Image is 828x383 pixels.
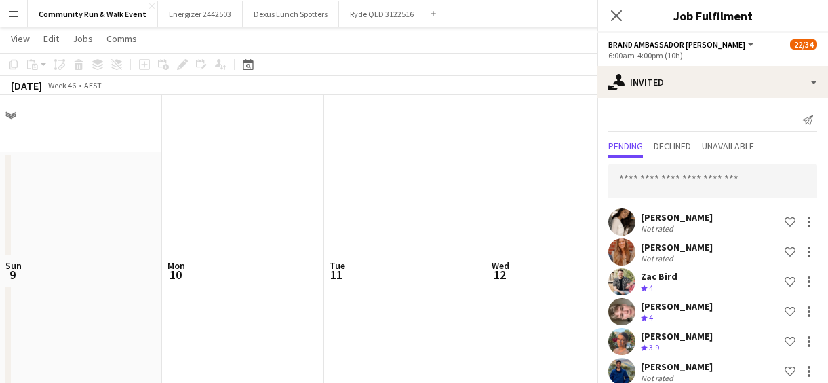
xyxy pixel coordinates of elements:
[5,30,35,48] a: View
[649,282,653,293] span: 4
[38,30,64,48] a: Edit
[3,267,22,282] span: 9
[641,300,713,312] div: [PERSON_NAME]
[330,259,345,272] span: Tue
[106,33,137,45] span: Comms
[641,330,713,342] div: [PERSON_NAME]
[702,141,754,151] span: Unavailable
[608,39,756,50] button: Brand Ambassador [PERSON_NAME]
[73,33,93,45] span: Jobs
[339,1,425,27] button: Ryde QLD 3122516
[641,241,713,253] div: [PERSON_NAME]
[608,141,643,151] span: Pending
[608,50,817,60] div: 6:00am-4:00pm (10h)
[597,66,828,98] div: Invited
[490,267,509,282] span: 12
[649,312,653,323] span: 4
[243,1,339,27] button: Dexus Lunch Spotters
[641,270,677,282] div: Zac Bird
[654,141,691,151] span: Declined
[597,7,828,24] h3: Job Fulfilment
[45,80,79,90] span: Week 46
[328,267,345,282] span: 11
[167,259,185,272] span: Mon
[11,79,42,92] div: [DATE]
[165,267,185,282] span: 10
[11,33,30,45] span: View
[790,39,817,50] span: 22/34
[67,30,98,48] a: Jobs
[641,223,676,234] div: Not rated
[5,259,22,272] span: Sun
[101,30,142,48] a: Comms
[43,33,59,45] span: Edit
[641,361,713,373] div: [PERSON_NAME]
[28,1,158,27] button: Community Run & Walk Event
[158,1,243,27] button: Energizer 2442503
[84,80,102,90] div: AEST
[641,253,676,263] div: Not rated
[492,259,509,272] span: Wed
[641,373,676,383] div: Not rated
[608,39,745,50] span: Brand Ambassador Sun
[641,211,713,223] div: [PERSON_NAME]
[649,342,659,352] span: 3.9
